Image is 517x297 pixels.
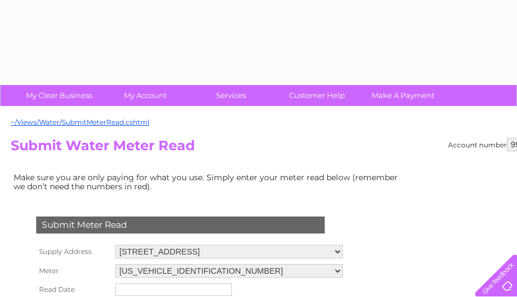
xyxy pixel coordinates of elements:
[184,85,278,106] a: Services
[270,85,364,106] a: Customer Help
[33,242,113,261] th: Supply Address
[36,217,325,234] div: Submit Meter Read
[33,261,113,281] th: Meter
[356,85,450,106] a: Make A Payment
[98,85,192,106] a: My Account
[12,85,106,106] a: My Clear Business
[11,118,149,126] a: ~/Views/Water/SubmitMeterRead.cshtml
[11,170,407,194] td: Make sure you are only paying for what you use. Simply enter your meter read below (remember we d...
